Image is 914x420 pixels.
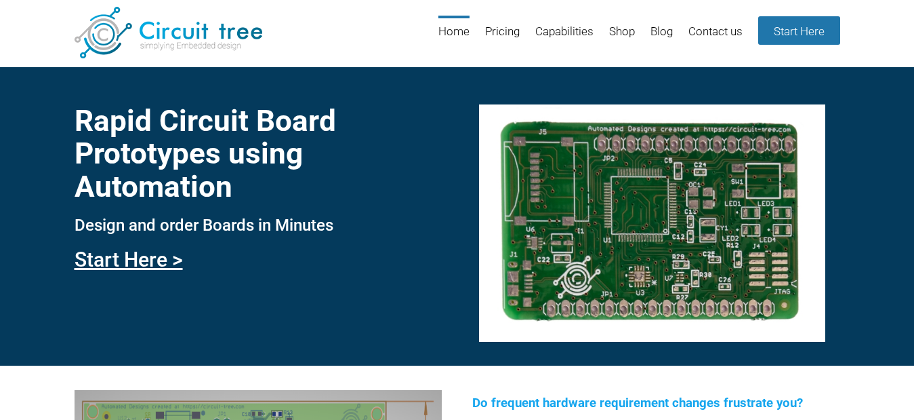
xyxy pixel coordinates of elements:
span: Do frequent hardware requirement changes frustrate you? [472,396,803,411]
a: Blog [650,16,673,60]
a: Shop [609,16,635,60]
a: Pricing [485,16,520,60]
h1: Rapid Circuit Board Prototypes using Automation [75,104,442,203]
a: Contact us [688,16,743,60]
h3: Design and order Boards in Minutes [75,216,442,234]
a: Start Here > [75,248,183,271]
img: Circuit Tree [75,7,262,58]
a: Home [438,16,470,60]
a: Capabilities [535,16,594,60]
a: Start Here [758,16,840,45]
